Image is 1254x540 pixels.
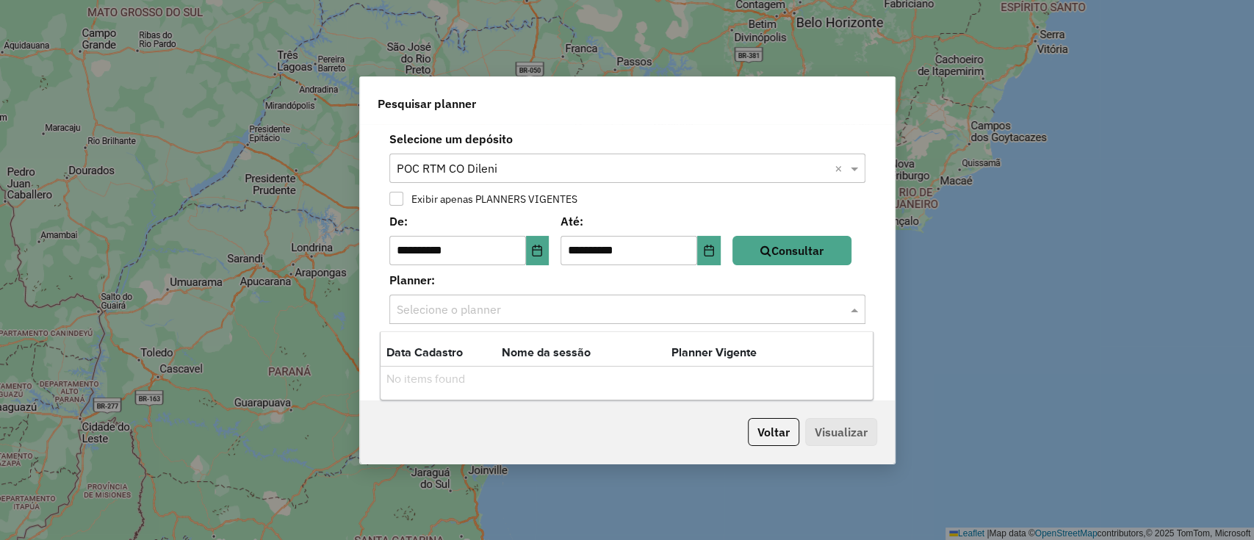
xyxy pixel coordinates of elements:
[386,343,759,362] table: selecione o planner
[732,236,851,265] button: Consultar
[381,367,873,392] div: No items found
[381,130,874,148] label: Selecione um depósito
[404,194,577,204] label: Exibir apenas PLANNERS VIGENTES
[671,343,759,362] th: Planner Vigente
[526,236,549,265] button: Choose Date
[835,159,847,177] span: Clear all
[501,343,671,362] th: Nome da sessão
[386,343,501,362] th: Data Cadastro
[561,212,721,230] label: Até:
[697,236,721,265] button: Choose Date
[389,212,549,230] label: De:
[380,331,873,400] ng-dropdown-panel: Options list
[748,418,799,446] button: Voltar
[381,330,874,348] label: Classificação de venda:
[381,271,874,289] label: Planner:
[378,95,476,112] span: Pesquisar planner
